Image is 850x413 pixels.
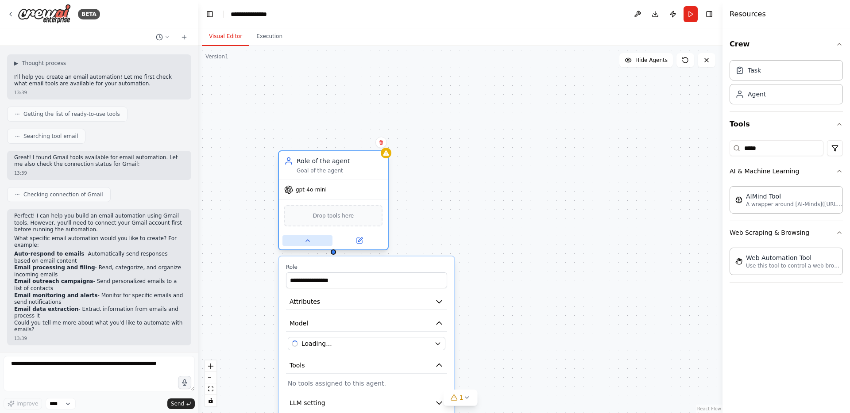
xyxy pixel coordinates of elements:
span: Hide Agents [635,57,668,64]
span: Thought process [22,60,66,67]
button: Tools [286,357,447,374]
li: - Send personalized emails to a list of contacts [14,278,184,292]
span: Model [290,319,308,328]
span: Searching tool email [23,133,78,140]
div: Agent [748,90,766,99]
p: Great! I found Gmail tools available for email automation. Let me also check the connection statu... [14,154,184,168]
label: Role [286,264,447,271]
button: zoom out [205,372,216,383]
button: Crew [730,32,843,57]
div: Web Scraping & Browsing [730,244,843,282]
li: - Read, categorize, and organize incoming emails [14,264,184,278]
div: Role of the agentGoal of the agentgpt-4o-miniDrop tools hereRoleAttributesModelLoading...ToolsNo ... [278,152,389,252]
strong: Email processing and filing [14,264,95,271]
button: Attributes [286,294,447,310]
button: AI & Machine Learning [730,160,843,183]
img: StagehandTool [735,258,742,265]
p: Use this tool to control a web browser and interact with websites using natural language. Capabil... [746,262,843,269]
li: - Extract information from emails and process it [14,306,184,320]
div: Goal of the agent [297,167,382,174]
nav: breadcrumb [231,10,276,19]
span: Tools [290,361,305,370]
button: Hide Agents [619,53,673,67]
span: Improve [16,400,38,407]
button: ▶Thought process [14,60,66,67]
div: BETA [78,9,100,19]
div: AIMind Tool [746,192,843,201]
button: Switch to previous chat [152,32,174,42]
button: Start a new chat [177,32,191,42]
button: Visual Editor [202,27,249,46]
button: Execution [249,27,290,46]
span: Drop tools here [313,211,354,220]
p: What specific email automation would you like to create? For example: [14,235,184,249]
button: Delete node [375,137,387,148]
strong: Email outreach campaigns [14,278,93,284]
div: AI & Machine Learning [730,183,843,221]
div: 13:39 [14,170,184,176]
div: Version 1 [205,53,228,60]
strong: Auto-respond to emails [14,251,84,257]
h4: Resources [730,9,766,19]
li: - Automatically send responses based on email content [14,251,184,264]
span: Send [171,400,184,407]
li: - Monitor for specific emails and send notifications [14,292,184,306]
button: LLM setting [286,395,447,411]
button: Click to speak your automation idea [178,376,191,389]
strong: Email data extraction [14,306,78,312]
button: zoom in [205,360,216,372]
p: A wrapper around [AI-Minds]([URL][DOMAIN_NAME]). Useful for when you need answers to questions fr... [746,201,843,208]
div: React Flow controls [205,360,216,406]
button: fit view [205,383,216,395]
button: Hide right sidebar [703,8,715,20]
span: gpt-4o-mini [296,186,327,193]
span: Getting the list of ready-to-use tools [23,111,120,118]
div: Crew [730,57,843,111]
a: React Flow attribution [697,406,721,411]
div: Role of the agent [297,157,382,165]
div: Tools [730,137,843,290]
button: Loading... [288,337,445,350]
div: 13:39 [14,89,184,96]
button: toggle interactivity [205,395,216,406]
img: AIMindTool [735,196,742,203]
button: Send [167,398,195,409]
p: Could you tell me more about what you'd like to automate with emails? [14,320,184,333]
div: 13:39 [14,335,184,342]
button: Hide left sidebar [204,8,216,20]
span: Attributes [290,297,320,306]
span: Checking connection of Gmail [23,191,103,198]
span: openai/gpt-4o-mini [301,339,332,348]
strong: Email monitoring and alerts [14,292,97,298]
p: No tools assigned to this agent. [288,379,445,388]
div: Web Automation Tool [746,253,843,262]
img: Logo [18,4,71,24]
button: Tools [730,112,843,137]
button: Web Scraping & Browsing [730,221,843,244]
span: LLM setting [290,398,325,407]
button: Improve [4,398,42,409]
button: Model [286,315,447,332]
p: Perfect! I can help you build an email automation using Gmail tools. However, you'll need to conn... [14,213,184,233]
span: 1 [460,393,464,402]
button: 1 [444,390,478,406]
p: I'll help you create an email automation! Let me first check what email tools are available for y... [14,74,184,88]
div: Task [748,66,761,75]
span: ▶ [14,60,18,67]
button: Open in side panel [334,235,384,246]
